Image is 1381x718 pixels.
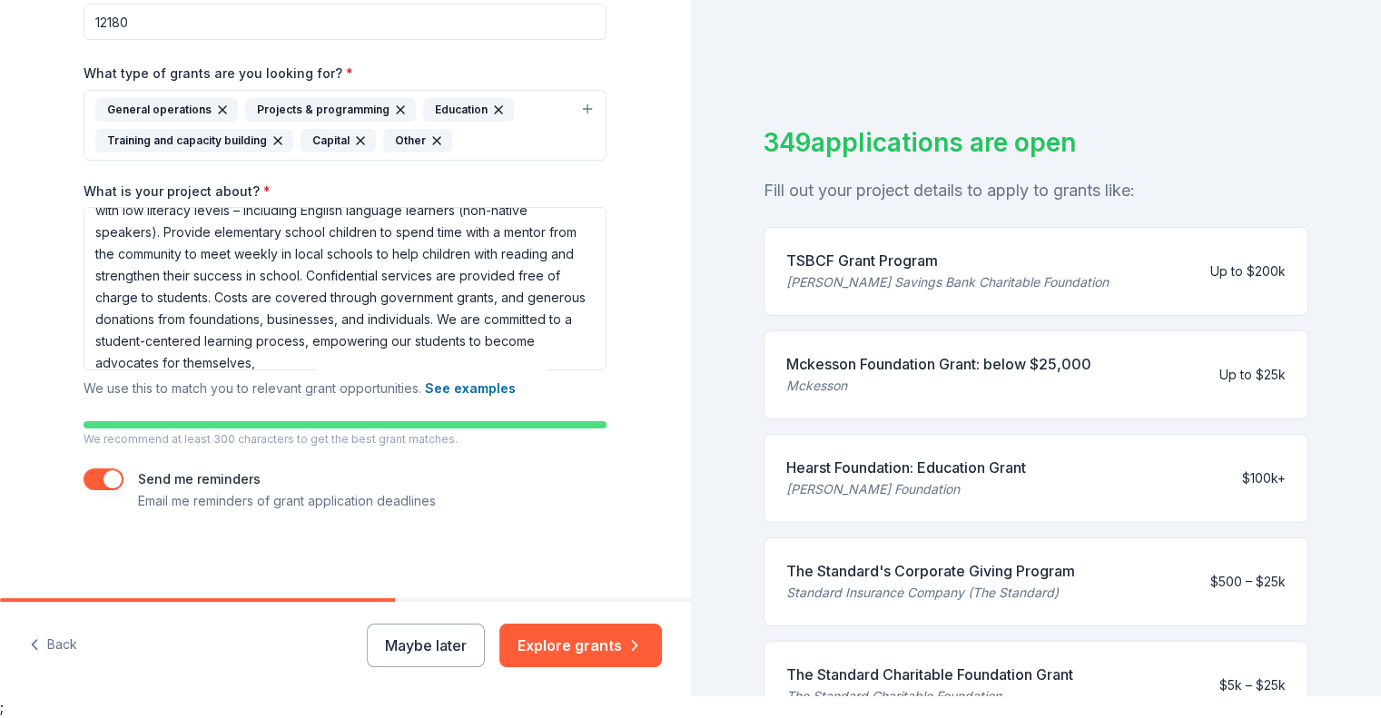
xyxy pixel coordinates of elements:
[1210,571,1286,593] div: $500 – $25k
[301,129,376,152] div: Capital
[786,250,1109,271] div: TSBCF Grant Program
[84,64,353,83] label: What type of grants are you looking for?
[425,378,516,399] button: See examples
[786,582,1075,604] div: Standard Insurance Company (The Standard)
[423,98,514,122] div: Education
[786,664,1073,685] div: The Standard Charitable Foundation Grant
[764,176,1309,205] div: Fill out your project details to apply to grants like:
[1242,467,1286,489] div: $100k+
[1210,261,1286,282] div: Up to $200k
[1219,674,1286,696] div: $5k – $25k
[138,471,261,487] label: Send me reminders
[84,182,271,201] label: What is your project about?
[786,478,1026,500] div: [PERSON_NAME] Foundation
[786,353,1091,375] div: Mckesson Foundation Grant: below $25,000
[786,375,1091,397] div: Mckesson
[84,432,607,447] p: We recommend at least 300 characters to get the best grant matches.
[95,129,293,152] div: Training and capacity building
[786,271,1109,293] div: [PERSON_NAME] Savings Bank Charitable Foundation
[84,90,607,161] button: General operationsProjects & programmingEducationTraining and capacity buildingCapitalOther
[383,129,452,152] div: Other
[786,685,1073,707] div: The Standard Charitable Foundation
[29,626,77,664] button: Back
[138,490,436,512] p: Email me reminders of grant application deadlines
[764,123,1309,162] div: 349 applications are open
[1219,364,1286,386] div: Up to $25k
[245,98,416,122] div: Projects & programming
[786,560,1075,582] div: The Standard's Corporate Giving Program
[95,98,238,122] div: General operations
[499,624,662,667] button: Explore grants
[84,380,516,396] span: We use this to match you to relevant grant opportunities.
[367,624,485,667] button: Maybe later
[84,4,607,40] input: 12345 (U.S. only)
[786,457,1026,478] div: Hearst Foundation: Education Grant
[84,207,607,370] textarea: Literacy Volunteers Capital Region plays an important role in our community by offering English, ...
